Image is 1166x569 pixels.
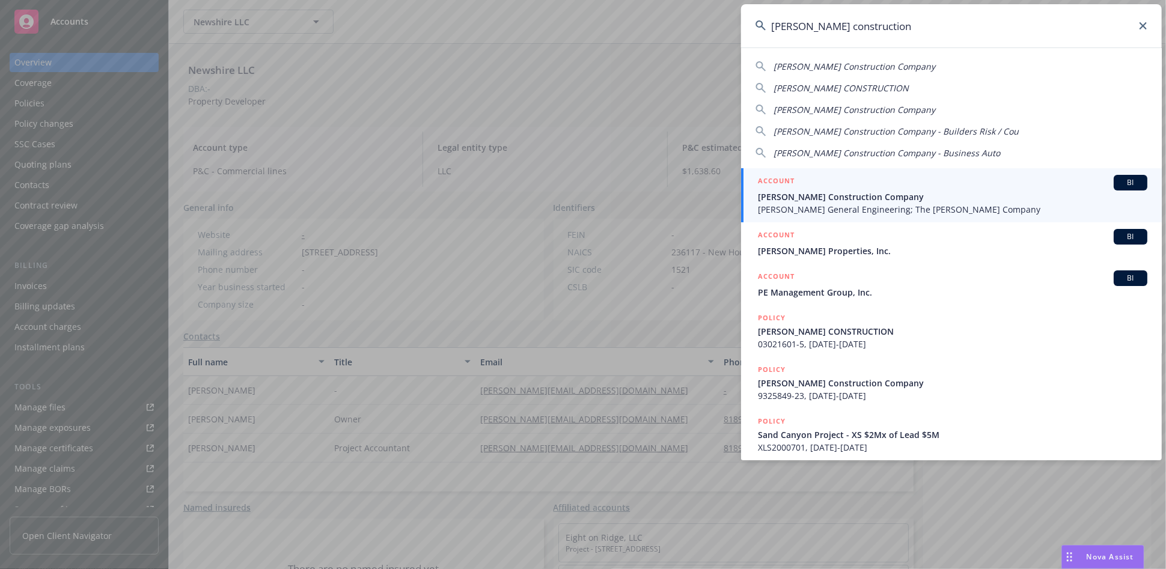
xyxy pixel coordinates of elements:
[741,168,1162,222] a: ACCOUNTBI[PERSON_NAME] Construction Company[PERSON_NAME] General Engineering; The [PERSON_NAME] C...
[774,61,935,72] span: [PERSON_NAME] Construction Company
[758,190,1147,203] span: [PERSON_NAME] Construction Company
[758,325,1147,338] span: [PERSON_NAME] CONSTRUCTION
[741,357,1162,409] a: POLICY[PERSON_NAME] Construction Company9325849-23, [DATE]-[DATE]
[758,415,786,427] h5: POLICY
[1119,273,1143,284] span: BI
[758,338,1147,350] span: 03021601-5, [DATE]-[DATE]
[774,82,909,94] span: [PERSON_NAME] CONSTRUCTION
[741,409,1162,460] a: POLICYSand Canyon Project - XS $2Mx of Lead $5MXLS2000701, [DATE]-[DATE]
[758,364,786,376] h5: POLICY
[758,245,1147,257] span: [PERSON_NAME] Properties, Inc.
[758,377,1147,389] span: [PERSON_NAME] Construction Company
[758,428,1147,441] span: Sand Canyon Project - XS $2Mx of Lead $5M
[741,222,1162,264] a: ACCOUNTBI[PERSON_NAME] Properties, Inc.
[758,441,1147,454] span: XLS2000701, [DATE]-[DATE]
[758,270,795,285] h5: ACCOUNT
[758,203,1147,216] span: [PERSON_NAME] General Engineering; The [PERSON_NAME] Company
[774,104,935,115] span: [PERSON_NAME] Construction Company
[758,312,786,324] h5: POLICY
[774,147,1000,159] span: [PERSON_NAME] Construction Company - Business Auto
[1119,231,1143,242] span: BI
[1061,545,1144,569] button: Nova Assist
[774,126,1019,137] span: [PERSON_NAME] Construction Company - Builders Risk / Cou
[758,389,1147,402] span: 9325849-23, [DATE]-[DATE]
[1119,177,1143,188] span: BI
[1062,546,1077,568] div: Drag to move
[758,229,795,243] h5: ACCOUNT
[758,175,795,189] h5: ACCOUNT
[741,4,1162,47] input: Search...
[741,305,1162,357] a: POLICY[PERSON_NAME] CONSTRUCTION03021601-5, [DATE]-[DATE]
[1087,552,1134,562] span: Nova Assist
[741,264,1162,305] a: ACCOUNTBIPE Management Group, Inc.
[758,286,1147,299] span: PE Management Group, Inc.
